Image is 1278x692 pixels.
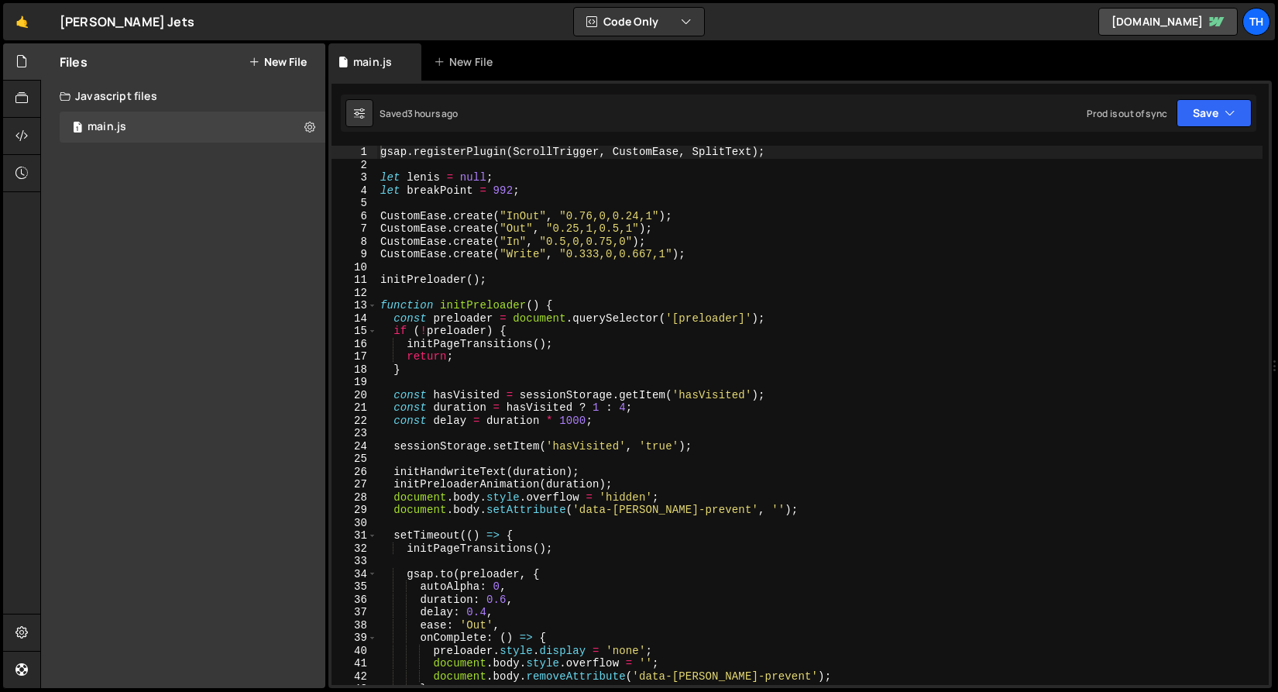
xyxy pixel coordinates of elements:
[332,210,377,223] div: 6
[332,606,377,619] div: 37
[41,81,325,112] div: Javascript files
[332,363,377,377] div: 18
[332,146,377,159] div: 1
[332,466,377,479] div: 26
[332,568,377,581] div: 34
[353,54,392,70] div: main.js
[332,504,377,517] div: 29
[332,555,377,568] div: 33
[332,248,377,261] div: 9
[332,645,377,658] div: 40
[332,325,377,338] div: 15
[332,453,377,466] div: 25
[332,517,377,530] div: 30
[332,184,377,198] div: 4
[73,122,82,135] span: 1
[332,594,377,607] div: 36
[332,401,377,415] div: 21
[1098,8,1238,36] a: [DOMAIN_NAME]
[3,3,41,40] a: 🤙
[332,632,377,645] div: 39
[332,415,377,428] div: 22
[332,338,377,351] div: 16
[332,580,377,594] div: 35
[332,427,377,440] div: 23
[332,299,377,312] div: 13
[574,8,704,36] button: Code Only
[88,120,126,134] div: main.js
[332,197,377,210] div: 5
[332,222,377,236] div: 7
[380,107,459,120] div: Saved
[332,542,377,556] div: 32
[332,440,377,453] div: 24
[332,159,377,172] div: 2
[332,670,377,683] div: 42
[332,478,377,491] div: 27
[332,261,377,274] div: 10
[332,287,377,300] div: 12
[332,389,377,402] div: 20
[60,12,194,31] div: [PERSON_NAME] Jets
[332,236,377,249] div: 8
[60,53,88,71] h2: Files
[332,619,377,632] div: 38
[249,56,307,68] button: New File
[332,529,377,542] div: 31
[434,54,499,70] div: New File
[60,112,325,143] div: 16759/45776.js
[332,274,377,287] div: 11
[1087,107,1167,120] div: Prod is out of sync
[332,491,377,504] div: 28
[332,376,377,389] div: 19
[332,312,377,325] div: 14
[407,107,459,120] div: 3 hours ago
[332,350,377,363] div: 17
[332,657,377,670] div: 41
[332,171,377,184] div: 3
[1177,99,1252,127] button: Save
[1242,8,1270,36] a: Th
